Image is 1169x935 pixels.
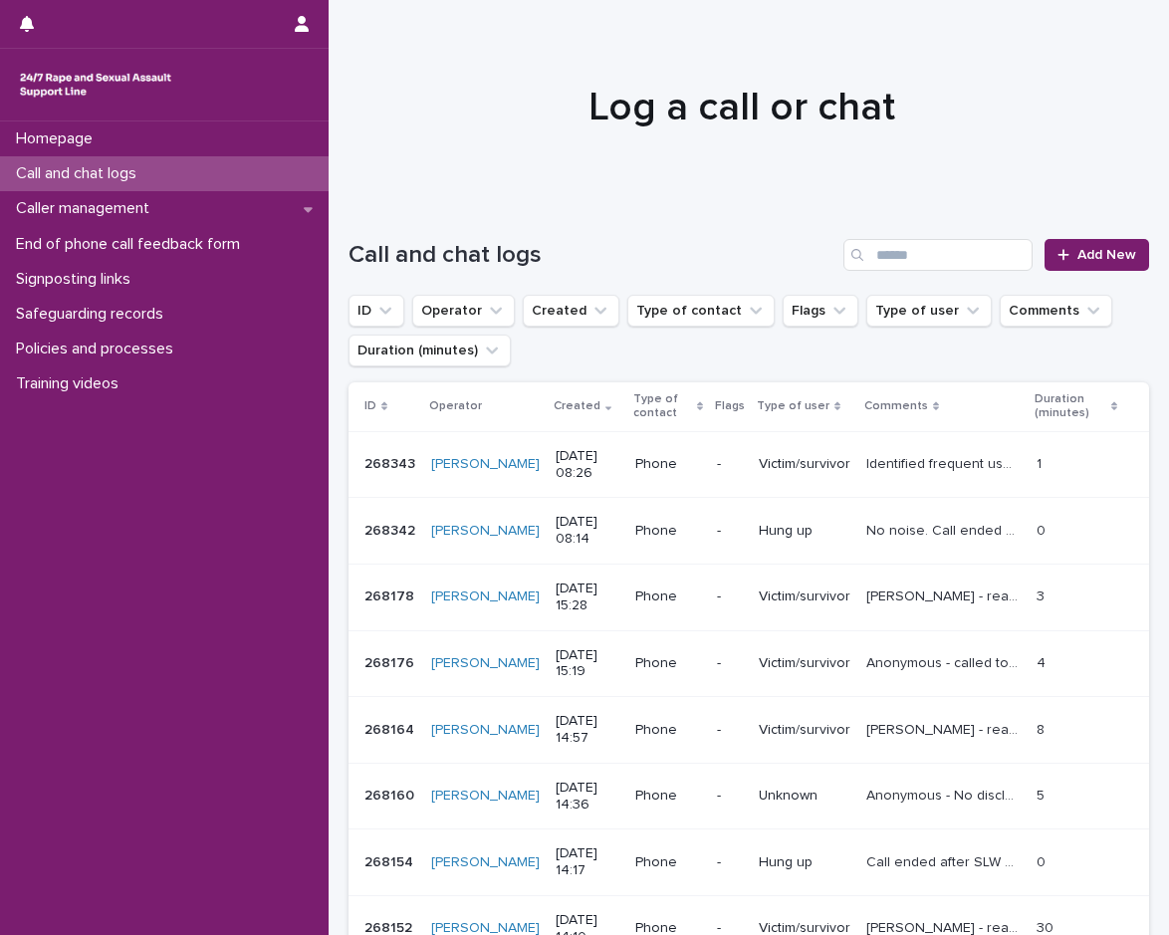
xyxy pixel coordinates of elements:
p: Type of user [757,395,829,417]
p: 268343 [364,452,419,473]
p: Type of contact [633,388,692,425]
a: [PERSON_NAME] [431,655,540,672]
p: Victim/survivor [759,655,850,672]
img: rhQMoQhaT3yELyF149Cw [16,65,175,105]
button: Comments [1000,295,1112,327]
p: 5 [1037,784,1049,805]
a: [PERSON_NAME] [431,788,540,805]
p: - [717,854,743,871]
p: [DATE] 15:28 [556,581,619,614]
p: 268178 [364,584,418,605]
p: Victim/survivor [759,456,850,473]
p: ID [364,395,376,417]
p: [DATE] 14:36 [556,780,619,814]
tr: 268178268178 [PERSON_NAME] [DATE] 15:28Phone-Victim/survivor[PERSON_NAME] - reached out for an en... [349,564,1149,630]
tr: 268176268176 [PERSON_NAME] [DATE] 15:19Phone-Victim/survivorAnonymous - called to ask for legal a... [349,630,1149,697]
p: Phone [635,854,702,871]
p: Hung up [759,854,850,871]
p: Phone [635,456,702,473]
p: Operator [429,395,482,417]
p: 0 [1037,850,1050,871]
p: - [717,788,743,805]
button: Flags [783,295,858,327]
a: [PERSON_NAME] [431,722,540,739]
p: - [717,456,743,473]
p: Hung up [759,523,850,540]
p: Comments [864,395,928,417]
p: Phone [635,788,702,805]
p: Anonymous - called to ask for legal advice. SLW let him know we cannot give any legal advice on t... [866,651,1024,672]
tr: 268164268164 [PERSON_NAME] [DATE] 14:57Phone-Victim/survivor[PERSON_NAME] - reached out to talk a... [349,697,1149,764]
tr: 268154268154 [PERSON_NAME] [DATE] 14:17Phone-Hung upCall ended after SLW gave introduction messag... [349,829,1149,896]
p: Homepage [8,129,109,148]
p: No noise. Call ended after SLW gave introduction message. [866,519,1024,540]
button: Created [523,295,619,327]
input: Search [843,239,1033,271]
p: [DATE] 08:26 [556,448,619,482]
p: - [717,722,743,739]
p: Phone [635,655,702,672]
p: Anonymous - No disclosure of SV. SLW attempted to explore feelings. Call ended abruptly. Word 'tr... [866,784,1024,805]
p: 268164 [364,718,418,739]
p: Signposting links [8,270,146,289]
a: Add New [1045,239,1149,271]
p: Duration (minutes) [1035,388,1106,425]
button: Type of contact [627,295,775,327]
p: Created [554,395,600,417]
p: Identified frequent user - 'R'. SLW started relaying profile message upon recognition and user en... [866,452,1024,473]
p: Flags [715,395,745,417]
p: Victim/survivor [759,722,850,739]
h1: Call and chat logs [349,241,835,270]
p: Rebecca - reached out to talk about her experience with SV and ask for legal advice regarding acc... [866,718,1024,739]
p: - [717,655,743,672]
p: 1 [1037,452,1046,473]
button: Operator [412,295,515,327]
p: Unknown [759,788,850,805]
p: Policies and processes [8,340,189,358]
p: Phone [635,523,702,540]
p: Mary-Anne - reached out for an enquiry about the support line. SLW let her know about the reduced... [866,584,1024,605]
p: - [717,523,743,540]
p: [DATE] 14:57 [556,713,619,747]
p: 3 [1037,584,1049,605]
p: 268160 [364,784,418,805]
p: Caller management [8,199,165,218]
a: [PERSON_NAME] [431,588,540,605]
button: Type of user [866,295,992,327]
a: [PERSON_NAME] [431,523,540,540]
p: Victim/survivor [759,588,850,605]
p: Call and chat logs [8,164,152,183]
p: Phone [635,722,702,739]
a: [PERSON_NAME] [431,854,540,871]
p: 8 [1037,718,1049,739]
p: End of phone call feedback form [8,235,256,254]
tr: 268160268160 [PERSON_NAME] [DATE] 14:36Phone-UnknownAnonymous - No disclosure of SV. [PERSON_NAME... [349,763,1149,829]
p: 268176 [364,651,418,672]
tr: 268342268342 [PERSON_NAME] [DATE] 08:14Phone-Hung upNo noise. Call ended after SLW gave introduct... [349,498,1149,565]
p: Safeguarding records [8,305,179,324]
h1: Log a call or chat [349,84,1134,131]
p: [DATE] 14:17 [556,845,619,879]
p: - [717,588,743,605]
button: ID [349,295,404,327]
p: 0 [1037,519,1050,540]
p: [DATE] 08:14 [556,514,619,548]
p: [DATE] 15:19 [556,647,619,681]
span: Add New [1077,248,1136,262]
p: Call ended after SLW gave introduction message. [866,850,1024,871]
p: Training videos [8,374,134,393]
p: 4 [1037,651,1050,672]
a: [PERSON_NAME] [431,456,540,473]
p: 268154 [364,850,417,871]
button: Duration (minutes) [349,335,511,366]
p: 268342 [364,519,419,540]
p: Phone [635,588,702,605]
tr: 268343268343 [PERSON_NAME] [DATE] 08:26Phone-Victim/survivorIdentified frequent user - 'R'. SLW s... [349,431,1149,498]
